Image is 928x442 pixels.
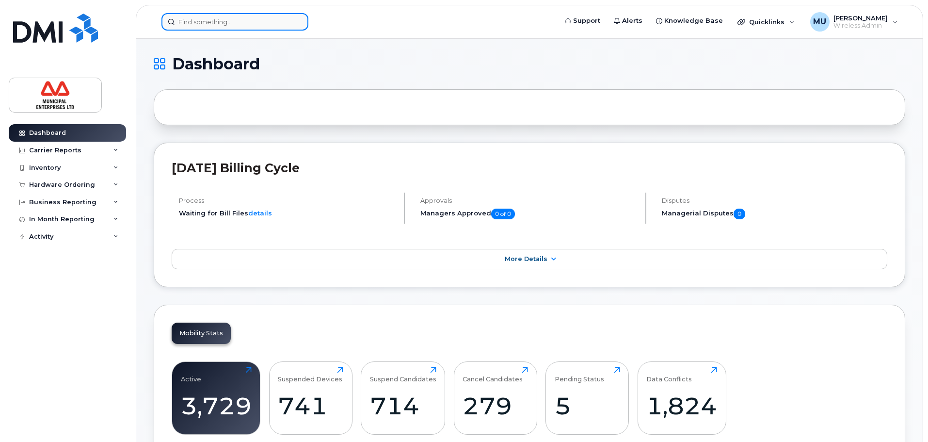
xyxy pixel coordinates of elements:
[370,392,436,420] div: 714
[172,57,260,71] span: Dashboard
[420,197,637,204] h4: Approvals
[463,367,528,429] a: Cancel Candidates279
[420,209,637,219] h5: Managers Approved
[181,367,252,429] a: Active3,729
[491,209,515,219] span: 0 of 0
[662,209,887,219] h5: Managerial Disputes
[646,392,717,420] div: 1,824
[179,197,396,204] h4: Process
[646,367,692,383] div: Data Conflicts
[181,392,252,420] div: 3,729
[555,392,620,420] div: 5
[179,209,396,218] li: Waiting for Bill Files
[370,367,436,429] a: Suspend Candidates714
[646,367,717,429] a: Data Conflicts1,824
[463,367,523,383] div: Cancel Candidates
[278,367,342,383] div: Suspended Devices
[734,209,745,219] span: 0
[248,209,272,217] a: details
[662,197,887,204] h4: Disputes
[555,367,604,383] div: Pending Status
[555,367,620,429] a: Pending Status5
[370,367,436,383] div: Suspend Candidates
[463,392,528,420] div: 279
[278,392,343,420] div: 741
[181,367,201,383] div: Active
[172,161,887,175] h2: [DATE] Billing Cycle
[505,255,547,262] span: More Details
[278,367,343,429] a: Suspended Devices741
